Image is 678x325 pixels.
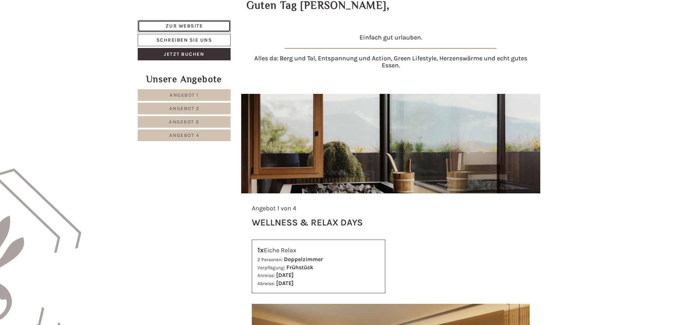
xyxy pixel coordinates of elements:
small: Anreise: [257,273,275,278]
small: 16:28 [11,34,115,39]
b: Frühstück [286,264,313,271]
a: Schreiben Sie uns [138,34,231,46]
a: Zur Website [138,20,231,32]
b: [DATE] [276,280,293,287]
h4: Alles da: Berg und Tal, Entspannung und Action, Green Lifestyle, Herzenswärme und echt gutes Essen. [252,55,530,69]
b: Doppelzimmer [284,256,323,263]
div: Wellness & Relax Days [252,216,363,229]
button: Senden [233,186,278,198]
div: Hotel B&B Feldmessner [11,20,115,26]
span: Angebot 1 von 4 [252,204,296,212]
span: Angebot 1 [169,92,199,98]
div: Eiche Relax [257,245,380,255]
small: 2 Personen: [257,257,282,262]
span: Angebot 3 [169,119,200,125]
img: image [285,48,496,49]
div: Freitag [125,5,153,17]
h4: Einfach gut urlauben. [252,34,530,41]
b: 1x [257,246,264,254]
small: Abreise: [257,281,275,286]
a: Jetzt buchen [138,48,231,60]
img: wellness-relax-days-De1-cwm-23298p.jpg [241,94,541,194]
div: Guten Tag, wie können wir Ihnen helfen? [5,19,118,41]
span: Angebot 2 [169,106,200,112]
b: [DATE] [276,272,293,278]
div: Unsere Angebote [138,73,231,86]
span: Angebot 4 [169,132,200,138]
small: Verpflegung: [257,265,285,270]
